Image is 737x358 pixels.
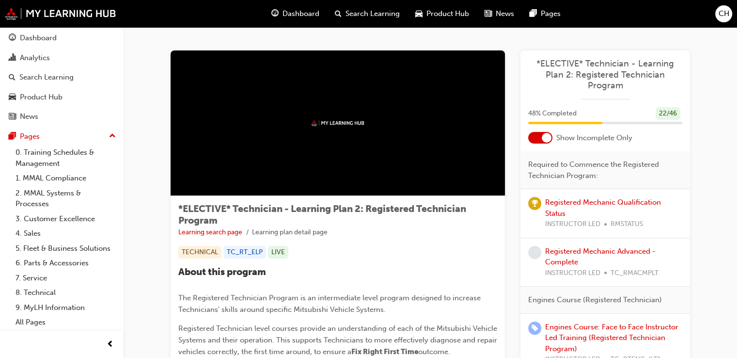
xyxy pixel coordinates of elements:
span: guage-icon [271,8,279,20]
a: 4. Sales [12,226,120,241]
span: Engines Course (Registered Technician) [528,294,662,306]
span: INSTRUCTOR LED [545,219,600,230]
li: Learning plan detail page [252,227,328,238]
button: CH [715,5,732,22]
span: Registered Technician level courses provide an understanding of each of the Mitsubishi Vehicle Sy... [178,324,499,356]
div: Product Hub [20,92,63,103]
div: TECHNICAL [178,246,221,259]
div: Dashboard [20,33,57,44]
a: pages-iconPages [522,4,568,24]
div: Pages [20,131,40,142]
button: DashboardAnalyticsSearch LearningProduct HubNews [4,27,120,128]
div: News [20,111,38,122]
span: prev-icon [107,339,114,351]
button: Pages [4,128,120,146]
span: search-icon [9,73,16,82]
a: 0. Training Schedules & Management [12,145,120,171]
span: RMSTATUS [611,219,643,230]
span: Required to Commence the Registered Technician Program: [528,159,674,181]
a: Learning search page [178,228,242,236]
span: TC_RMACMPLT [611,268,659,279]
span: CH [719,8,729,19]
a: 8. Technical [12,285,120,300]
span: up-icon [109,130,116,143]
a: All Pages [12,315,120,330]
span: *ELECTIVE* Technician - Learning Plan 2: Registered Technician Program [178,203,466,226]
a: 2. MMAL Systems & Processes [12,186,120,212]
a: 3. Customer Excellence [12,212,120,227]
img: mmal [5,7,116,20]
img: mmal [311,120,364,126]
a: Dashboard [4,29,120,47]
span: car-icon [415,8,423,20]
a: 7. Service [12,271,120,286]
span: learningRecordVerb_ENROLL-icon [528,322,541,335]
a: News [4,108,120,126]
span: search-icon [335,8,342,20]
a: Search Learning [4,68,120,86]
span: pages-icon [530,8,537,20]
span: INSTRUCTOR LED [545,268,600,279]
span: chart-icon [9,54,16,63]
span: learningRecordVerb_ACHIEVE-icon [528,197,541,210]
a: Product Hub [4,88,120,106]
span: Product Hub [426,8,469,19]
span: news-icon [9,113,16,121]
a: *ELECTIVE* Technician - Learning Plan 2: Registered Technician Program [528,58,682,91]
a: guage-iconDashboard [264,4,327,24]
span: The Registered Technician Program is an intermediate level program designed to increase Technicia... [178,293,483,314]
span: About this program [178,266,266,277]
a: car-iconProduct Hub [408,4,477,24]
a: Registered Mechanic Qualification Status [545,198,661,218]
a: news-iconNews [477,4,522,24]
a: 5. Fleet & Business Solutions [12,241,120,256]
span: news-icon [485,8,492,20]
span: car-icon [9,93,16,102]
span: outcome. [418,347,450,356]
a: Registered Mechanic Advanced - Complete [545,247,656,267]
span: pages-icon [9,132,16,141]
div: TC_RT_ELP [223,246,266,259]
span: Dashboard [282,8,319,19]
div: 22 / 46 [656,107,680,120]
span: Fix Right First Time [351,347,418,356]
div: Analytics [20,52,50,64]
span: learningRecordVerb_NONE-icon [528,246,541,259]
div: LIVE [268,246,288,259]
a: search-iconSearch Learning [327,4,408,24]
span: Search Learning [345,8,400,19]
div: Search Learning [19,72,74,83]
a: 6. Parts & Accessories [12,256,120,271]
span: guage-icon [9,34,16,43]
span: Pages [541,8,561,19]
span: 48 % Completed [528,108,577,119]
a: Analytics [4,49,120,67]
span: Show Incomplete Only [556,132,632,144]
a: Engines Course: Face to Face Instructor Led Training (Registered Technician Program) [545,323,678,353]
a: 1. MMAL Compliance [12,171,120,186]
span: News [496,8,514,19]
a: 9. MyLH Information [12,300,120,315]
